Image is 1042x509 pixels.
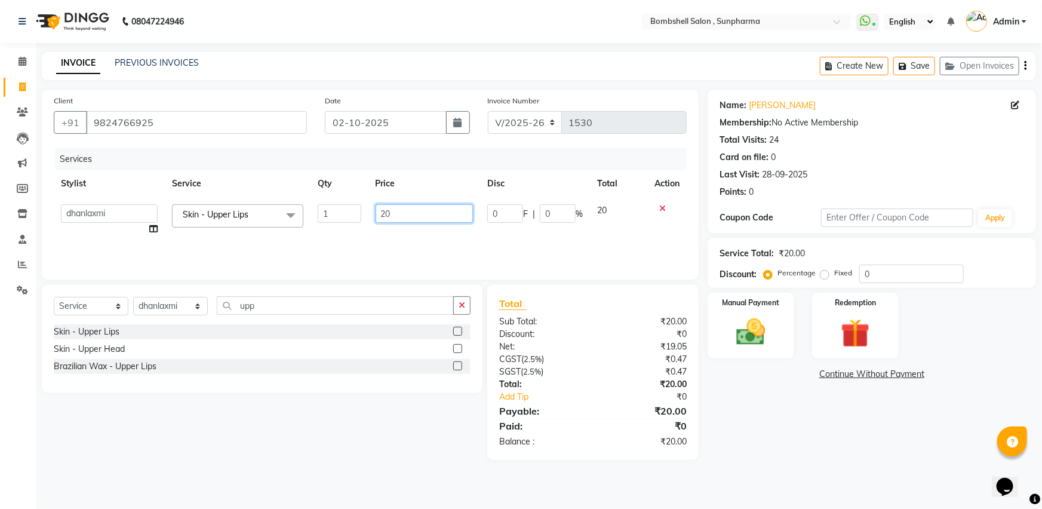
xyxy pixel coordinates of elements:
[835,298,876,308] label: Redemption
[593,315,696,328] div: ₹20.00
[593,341,696,353] div: ₹19.05
[647,170,687,197] th: Action
[524,354,542,364] span: 2.5%
[893,57,935,75] button: Save
[131,5,184,38] b: 08047224946
[720,134,767,146] div: Total Visits:
[56,53,100,74] a: INVOICE
[480,170,590,197] th: Disc
[593,419,696,433] div: ₹0
[325,96,341,106] label: Date
[762,168,807,181] div: 28-09-2025
[978,209,1012,227] button: Apply
[490,404,593,418] div: Payable:
[368,170,481,197] th: Price
[54,96,73,106] label: Client
[165,170,311,197] th: Service
[832,315,879,351] img: _gift.svg
[54,343,125,355] div: Skin - Upper Head
[490,366,593,378] div: ( )
[86,111,307,134] input: Search by Name/Mobile/Email/Code
[722,298,779,308] label: Manual Payment
[115,57,199,68] a: PREVIOUS INVOICES
[217,296,454,315] input: Search or Scan
[593,353,696,366] div: ₹0.47
[777,268,816,278] label: Percentage
[490,328,593,341] div: Discount:
[54,111,87,134] button: +91
[710,368,1034,381] a: Continue Without Payment
[834,268,852,278] label: Fixed
[720,268,757,281] div: Discount:
[490,378,593,391] div: Total:
[490,391,610,403] a: Add Tip
[490,436,593,448] div: Balance :
[610,391,696,403] div: ₹0
[593,328,696,341] div: ₹0
[593,436,696,448] div: ₹20.00
[749,99,816,112] a: [PERSON_NAME]
[248,209,254,220] a: x
[593,378,696,391] div: ₹20.00
[55,148,696,170] div: Services
[311,170,368,197] th: Qty
[490,315,593,328] div: Sub Total:
[720,168,760,181] div: Last Visit:
[30,5,112,38] img: logo
[490,341,593,353] div: Net:
[183,209,248,220] span: Skin - Upper Lips
[54,326,119,338] div: Skin - Upper Lips
[771,151,776,164] div: 0
[940,57,1019,75] button: Open Invoices
[727,315,774,349] img: _cash.svg
[499,298,527,310] span: Total
[54,170,165,197] th: Stylist
[821,208,973,227] input: Enter Offer / Coupon Code
[779,247,805,260] div: ₹20.00
[720,186,746,198] div: Points:
[593,404,696,418] div: ₹20.00
[54,360,156,373] div: Brazilian Wax - Upper Lips
[590,170,647,197] th: Total
[720,116,771,129] div: Membership:
[769,134,779,146] div: 24
[593,366,696,378] div: ₹0.47
[597,205,607,216] span: 20
[966,11,987,32] img: Admin
[992,461,1030,497] iframe: chat widget
[720,211,821,224] div: Coupon Code
[499,354,521,364] span: CGST
[993,16,1019,28] span: Admin
[820,57,889,75] button: Create New
[499,366,521,377] span: SGST
[523,208,528,220] span: F
[720,116,1024,129] div: No Active Membership
[720,99,746,112] div: Name:
[488,96,540,106] label: Invoice Number
[523,367,541,376] span: 2.5%
[490,353,593,366] div: ( )
[576,208,583,220] span: %
[490,419,593,433] div: Paid:
[720,151,769,164] div: Card on file:
[749,186,754,198] div: 0
[720,247,774,260] div: Service Total:
[533,208,535,220] span: |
